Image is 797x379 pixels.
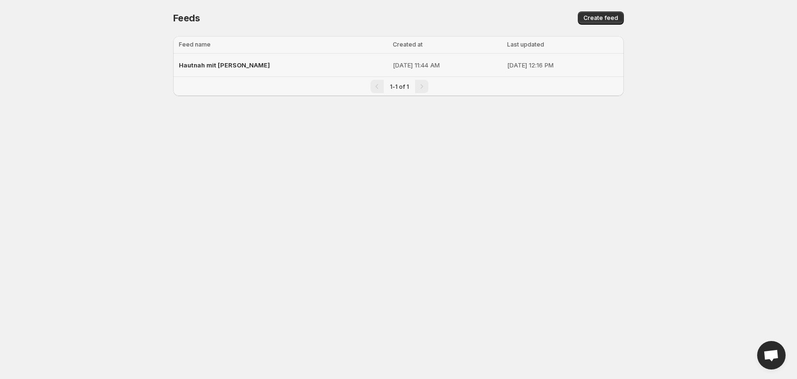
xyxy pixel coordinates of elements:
[173,12,200,24] span: Feeds
[507,41,544,48] span: Last updated
[390,83,409,90] span: 1-1 of 1
[584,14,618,22] span: Create feed
[173,76,624,96] nav: Pagination
[507,60,618,70] p: [DATE] 12:16 PM
[578,11,624,25] button: Create feed
[179,61,270,69] span: Hautnah mit [PERSON_NAME]
[393,60,501,70] p: [DATE] 11:44 AM
[757,341,786,370] a: Open chat
[393,41,423,48] span: Created at
[179,41,211,48] span: Feed name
